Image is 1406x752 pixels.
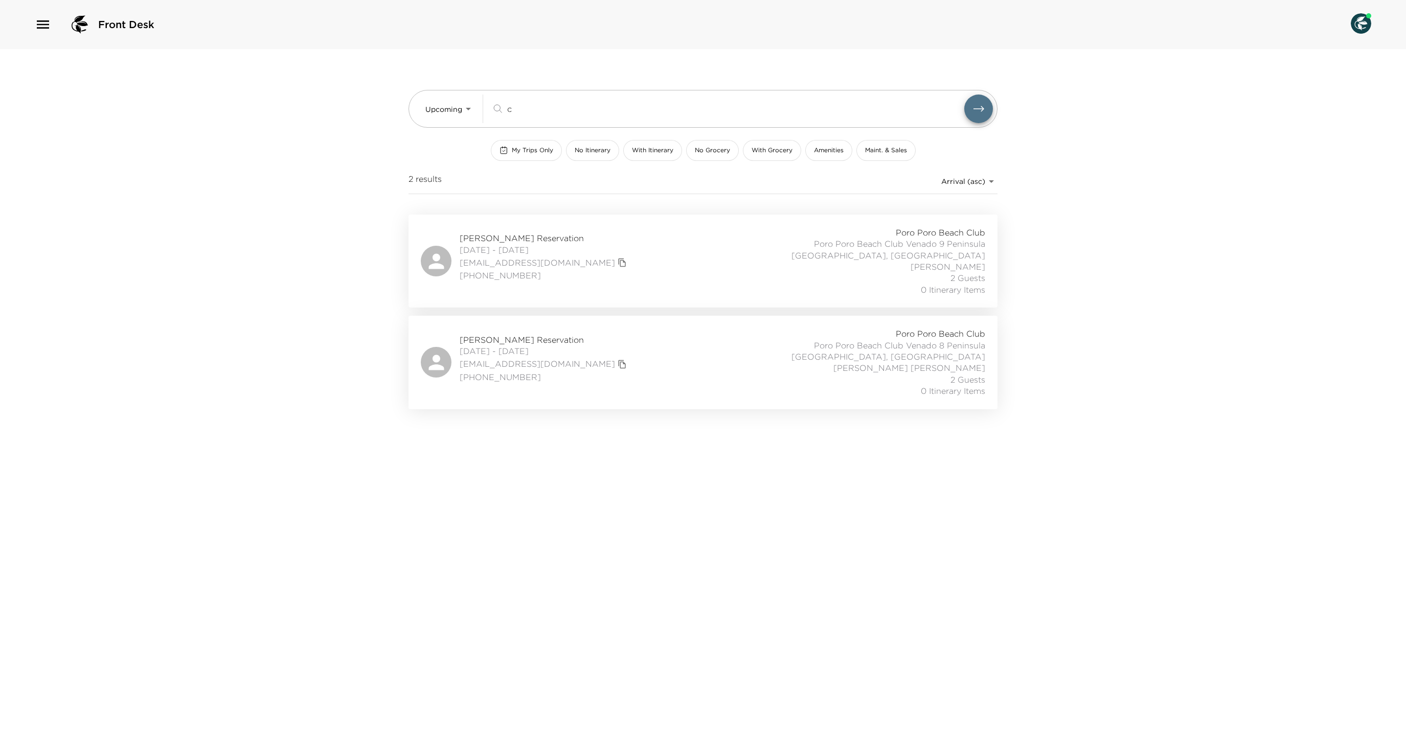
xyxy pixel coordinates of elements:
[575,146,610,155] span: No Itinerary
[460,358,615,369] a: [EMAIL_ADDRESS][DOMAIN_NAME]
[686,140,739,161] button: No Grocery
[566,140,619,161] button: No Itinerary
[425,105,462,114] span: Upcoming
[460,345,629,357] span: [DATE] - [DATE]
[409,215,997,308] a: [PERSON_NAME] Reservation[DATE] - [DATE][EMAIL_ADDRESS][DOMAIN_NAME]copy primary member email[PHO...
[921,284,985,295] span: 0 Itinerary Items
[67,12,92,37] img: logo
[833,362,985,373] span: [PERSON_NAME] [PERSON_NAME]
[814,146,844,155] span: Amenities
[409,316,997,409] a: [PERSON_NAME] Reservation[DATE] - [DATE][EMAIL_ADDRESS][DOMAIN_NAME]copy primary member email[PHO...
[759,340,985,363] span: Poro Poro Beach Club Venado 8 Peninsula [GEOGRAPHIC_DATA], [GEOGRAPHIC_DATA]
[460,232,629,244] span: [PERSON_NAME] Reservation
[512,146,553,155] span: My Trips Only
[743,140,801,161] button: With Grocery
[921,385,985,396] span: 0 Itinerary Items
[695,146,730,155] span: No Grocery
[752,146,792,155] span: With Grocery
[623,140,682,161] button: With Itinerary
[941,177,985,186] span: Arrival (asc)
[632,146,673,155] span: With Itinerary
[896,227,985,238] span: Poro Poro Beach Club
[615,357,629,371] button: copy primary member email
[950,374,985,385] span: 2 Guests
[805,140,852,161] button: Amenities
[409,173,442,190] span: 2 results
[491,140,562,161] button: My Trips Only
[98,17,154,32] span: Front Desk
[460,270,629,281] span: [PHONE_NUMBER]
[865,146,907,155] span: Maint. & Sales
[615,255,629,270] button: copy primary member email
[896,328,985,339] span: Poro Poro Beach Club
[911,261,985,272] span: [PERSON_NAME]
[1351,13,1371,34] img: User
[856,140,916,161] button: Maint. & Sales
[460,244,629,255] span: [DATE] - [DATE]
[460,257,615,268] a: [EMAIL_ADDRESS][DOMAIN_NAME]
[460,371,629,383] span: [PHONE_NUMBER]
[460,334,629,345] span: [PERSON_NAME] Reservation
[507,103,964,114] input: Search by traveler, residence, or concierge
[950,272,985,284] span: 2 Guests
[759,238,985,261] span: Poro Poro Beach Club Venado 9 Peninsula [GEOGRAPHIC_DATA], [GEOGRAPHIC_DATA]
